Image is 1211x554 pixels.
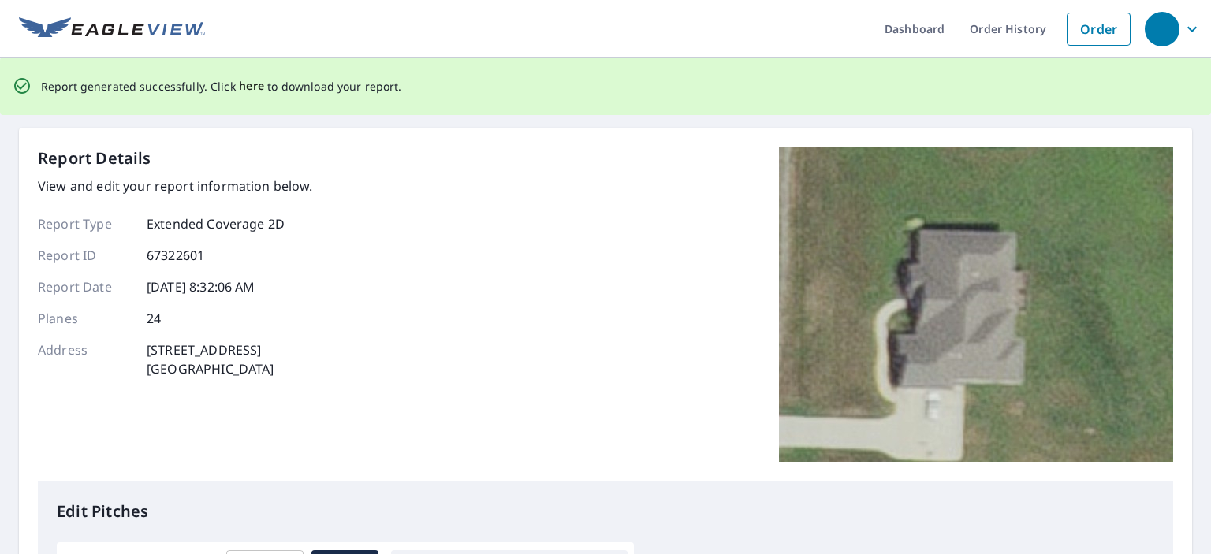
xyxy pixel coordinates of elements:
[19,17,205,41] img: EV Logo
[239,76,265,96] button: here
[38,177,313,195] p: View and edit your report information below.
[38,277,132,296] p: Report Date
[147,277,255,296] p: [DATE] 8:32:06 AM
[779,147,1173,462] img: Top image
[147,246,204,265] p: 67322601
[147,309,161,328] p: 24
[38,309,132,328] p: Planes
[38,246,132,265] p: Report ID
[1067,13,1131,46] a: Order
[147,214,285,233] p: Extended Coverage 2D
[38,214,132,233] p: Report Type
[41,76,402,96] p: Report generated successfully. Click to download your report.
[57,500,1154,523] p: Edit Pitches
[38,340,132,378] p: Address
[147,340,274,378] p: [STREET_ADDRESS] [GEOGRAPHIC_DATA]
[38,147,151,170] p: Report Details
